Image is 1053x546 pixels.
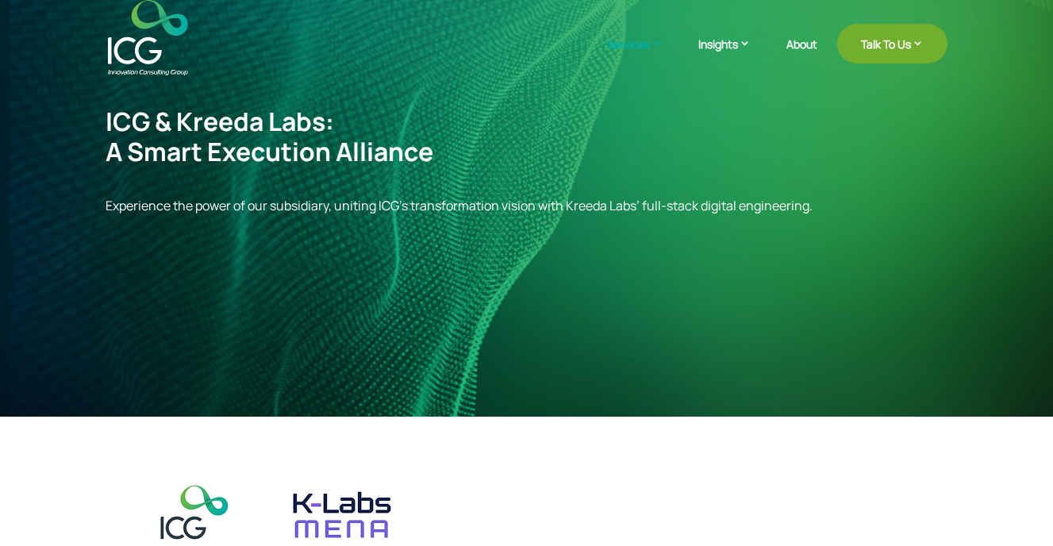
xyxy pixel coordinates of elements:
[698,36,767,75] a: Insights
[786,38,817,75] a: About
[106,197,813,214] span: Experience the power of our subsidiary, uniting ICG’s transformation vision with Kreeda Labs’ ful...
[606,36,678,75] a: Services
[106,104,433,169] strong: ICG & Kreeda Labs: A Smart Execution Alliance
[837,24,947,63] a: Talk To Us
